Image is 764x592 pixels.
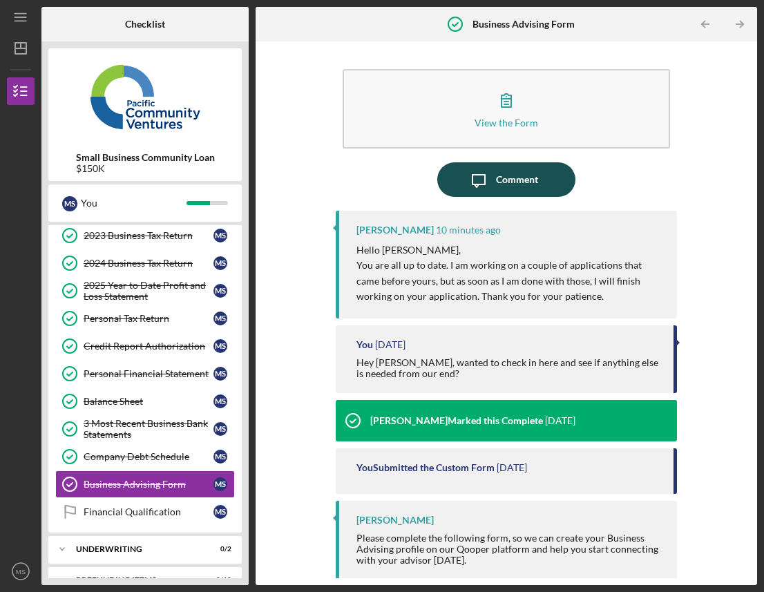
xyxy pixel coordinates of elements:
img: Product logo [48,55,242,138]
div: M S [213,505,227,519]
div: Please complete the following form, so we can create your Business Advising profile on our Qooper... [356,533,663,566]
div: Personal Tax Return [84,313,213,324]
b: Business Advising Form [472,19,575,30]
p: Hello [PERSON_NAME], [356,242,663,258]
a: Credit Report AuthorizationMS [55,332,235,360]
a: Company Debt ScheduleMS [55,443,235,470]
div: Comment [496,162,538,197]
div: 0 / 2 [207,545,231,553]
div: $150K [76,163,215,174]
div: Company Debt Schedule [84,451,213,462]
div: You [81,191,187,215]
div: 2023 Business Tax Return [84,230,213,241]
div: [PERSON_NAME] Marked this Complete [370,415,543,426]
a: Personal Financial StatementMS [55,360,235,388]
button: Comment [437,162,575,197]
div: M S [213,367,227,381]
div: 0 / 10 [207,576,231,584]
a: 3 Most Recent Business Bank StatementsMS [55,415,235,443]
div: M S [213,450,227,464]
div: M S [213,312,227,325]
b: Small Business Community Loan [76,152,215,163]
time: 2025-08-22 22:24 [436,225,501,236]
div: M S [213,284,227,298]
a: 2025 Year to Date Profit and Loss StatementMS [55,277,235,305]
a: 2023 Business Tax ReturnMS [55,222,235,249]
div: Credit Report Authorization [84,341,213,352]
div: You Submitted the Custom Form [356,462,495,473]
time: 2025-07-30 18:06 [497,462,527,473]
b: Checklist [125,19,165,30]
div: You [356,339,373,350]
div: Prefunding Items [76,576,197,584]
div: Financial Qualification [84,506,213,517]
div: M S [213,422,227,436]
div: Underwriting [76,545,197,553]
div: 2025 Year to Date Profit and Loss Statement [84,280,213,302]
a: Balance SheetMS [55,388,235,415]
a: Business Advising FormMS [55,470,235,498]
div: [PERSON_NAME] [356,515,434,526]
div: Hey [PERSON_NAME], wanted to check in here and see if anything else is needed from our end? [356,357,660,379]
text: MS [16,568,26,575]
div: Business Advising Form [84,479,213,490]
a: Financial QualificationMS [55,498,235,526]
div: M S [213,256,227,270]
div: M S [213,339,227,353]
div: [PERSON_NAME] [356,225,434,236]
div: M S [62,196,77,211]
time: 2025-07-31 19:14 [545,415,575,426]
div: Personal Financial Statement [84,368,213,379]
a: 2024 Business Tax ReturnMS [55,249,235,277]
div: M S [213,394,227,408]
div: M S [213,229,227,242]
div: View the Form [475,117,538,128]
time: 2025-08-21 15:56 [375,339,405,350]
p: You are all up to date. I am working on a couple of applications that came before yours, but as s... [356,258,663,304]
button: View the Form [343,69,670,149]
div: 3 Most Recent Business Bank Statements [84,418,213,440]
a: Personal Tax ReturnMS [55,305,235,332]
button: MS [7,557,35,585]
div: Balance Sheet [84,396,213,407]
div: 2024 Business Tax Return [84,258,213,269]
div: M S [213,477,227,491]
